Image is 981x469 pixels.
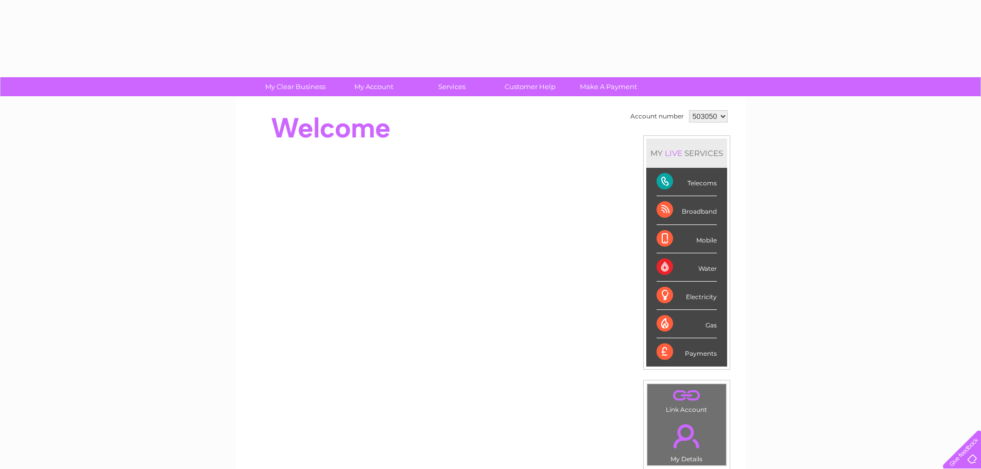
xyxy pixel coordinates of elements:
[331,77,416,96] a: My Account
[657,225,717,253] div: Mobile
[657,310,717,338] div: Gas
[566,77,651,96] a: Make A Payment
[657,196,717,224] div: Broadband
[647,384,727,416] td: Link Account
[253,77,338,96] a: My Clear Business
[488,77,573,96] a: Customer Help
[657,168,717,196] div: Telecoms
[657,282,717,310] div: Electricity
[646,138,727,168] div: MY SERVICES
[650,387,724,405] a: .
[663,148,684,158] div: LIVE
[628,108,686,125] td: Account number
[657,253,717,282] div: Water
[409,77,494,96] a: Services
[650,418,724,454] a: .
[657,338,717,366] div: Payments
[647,415,727,466] td: My Details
